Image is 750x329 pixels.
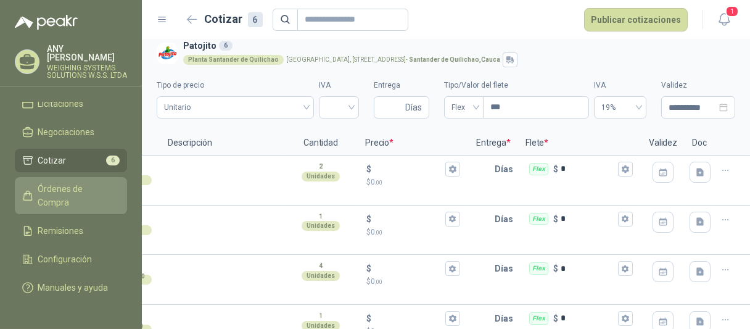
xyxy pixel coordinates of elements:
p: $ [366,312,371,325]
span: Días [405,97,422,118]
div: Unidades [302,172,340,181]
span: Licitaciones [38,97,84,110]
span: Órdenes de Compra [38,182,115,209]
p: Días [495,207,518,231]
strong: Santander de Quilichao , Cauca [409,56,500,63]
button: $$0,00 [445,162,460,177]
input: $$0,00 [374,314,443,323]
div: Flex [529,163,548,175]
p: ANY [PERSON_NAME] [47,44,127,62]
p: Días [495,157,518,181]
p: $ [366,276,460,288]
p: Días [495,256,518,281]
a: Manuales y ayuda [15,276,127,299]
a: Configuración [15,248,127,271]
img: Logo peakr [15,15,78,30]
div: Unidades [302,221,340,231]
span: Flex [451,98,476,117]
span: ,00 [375,278,382,285]
button: $$0,00 [445,311,460,326]
a: Licitaciones [15,92,127,115]
label: IVA [319,80,359,91]
span: ,00 [375,179,382,186]
span: 1 [725,6,739,17]
a: Remisiones [15,219,127,243]
div: Planta Santander de Quilichao [183,55,284,65]
p: $ [366,262,371,275]
label: IVA [594,80,646,91]
button: 1 [713,9,735,31]
span: 19% [601,98,639,117]
p: Precio [358,131,469,156]
p: $ [366,162,371,176]
p: $ [553,162,558,176]
label: Validez [661,80,735,91]
h3: Patojito [183,39,730,52]
div: Flex [529,262,548,275]
span: Unitario [164,98,307,117]
p: Descripción [160,131,284,156]
p: Flete [518,131,641,156]
p: 1 [319,212,323,222]
button: $$0,00 [445,261,460,276]
input: Flex $ [561,214,616,223]
p: $ [553,312,558,325]
p: WEIGHING SYSTEMS SOLUTIONS W.S.S. LTDA [47,64,127,79]
p: Validez [641,131,685,156]
span: Configuración [38,252,93,266]
button: Publicar cotizaciones [584,8,688,31]
input: $$0,00 [374,214,443,223]
span: 6 [106,156,120,165]
p: Entrega [469,131,518,156]
span: Negociaciones [38,125,95,139]
span: 0 [371,178,382,186]
p: Doc [685,131,715,156]
a: Negociaciones [15,120,127,144]
button: Flex $ [618,261,633,276]
span: Manuales y ayuda [38,281,109,294]
p: $ [366,227,460,238]
input: Flex $ [561,264,616,273]
span: 0 [371,228,382,236]
label: Entrega [374,80,429,91]
button: Flex $ [618,162,633,177]
input: Flex $ [561,164,616,173]
span: ,00 [375,229,382,236]
a: Órdenes de Compra [15,177,127,214]
img: Company Logo [157,43,178,64]
input: Flex $ [561,314,616,323]
p: 4 [319,261,323,271]
span: 0 [371,277,382,286]
h2: Cotizar [205,10,263,28]
div: Unidades [302,271,340,281]
label: Tipo de precio [157,80,314,91]
input: $$0,00 [374,164,443,173]
button: Flex $ [618,311,633,326]
input: $$0,00 [374,264,443,273]
p: Cantidad [284,131,358,156]
p: $ [553,262,558,275]
div: 6 [248,12,263,27]
div: 6 [219,41,233,51]
p: 2 [319,162,323,172]
p: [GEOGRAPHIC_DATA], [STREET_ADDRESS] - [286,57,500,63]
p: 1 [319,311,323,321]
label: Tipo/Valor del flete [444,80,589,91]
button: $$0,00 [445,212,460,227]
p: $ [553,212,558,226]
p: $ [366,212,371,226]
div: Flex [529,213,548,225]
button: Flex $ [618,212,633,227]
a: Cotizar6 [15,149,127,172]
span: Cotizar [38,154,67,167]
p: $ [366,177,460,188]
div: Flex [529,312,548,325]
span: Remisiones [38,224,84,238]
